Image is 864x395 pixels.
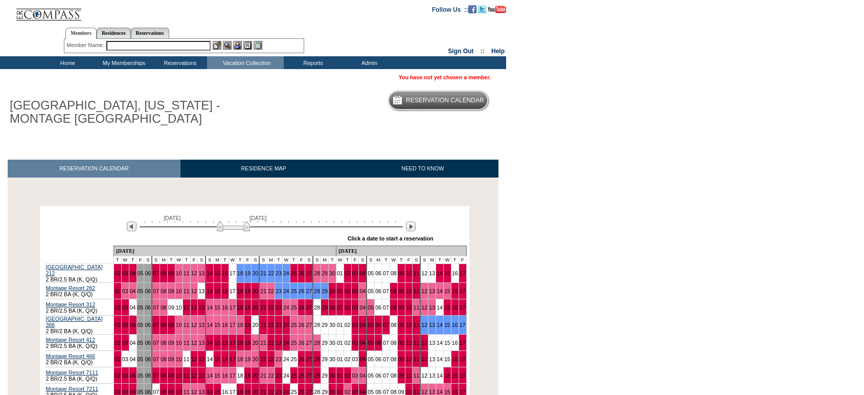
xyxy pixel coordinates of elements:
[176,304,182,311] a: 10
[222,356,228,362] a: 16
[184,322,190,328] a: 11
[429,322,435,328] a: 13
[452,270,458,276] a: 16
[198,304,204,311] a: 13
[444,322,450,328] a: 15
[368,288,374,294] a: 05
[237,270,243,276] a: 18
[322,288,328,294] a: 29
[245,322,251,328] a: 19
[299,270,305,276] a: 26
[444,340,450,346] a: 15
[46,285,96,291] a: Montage Resort 282
[406,340,412,346] a: 10
[291,270,297,276] a: 25
[145,270,151,276] a: 06
[322,270,328,276] a: 29
[184,304,190,311] a: 11
[222,270,228,276] a: 16
[276,304,282,311] a: 23
[375,322,381,328] a: 06
[345,340,351,346] a: 02
[222,288,228,294] a: 16
[245,340,251,346] a: 19
[337,270,343,276] a: 01
[444,288,450,294] a: 15
[138,356,144,362] a: 05
[398,340,404,346] a: 09
[161,322,167,328] a: 08
[391,270,397,276] a: 08
[115,340,121,346] a: 02
[468,6,476,12] a: Become our fan on Facebook
[127,222,137,231] img: Previous
[191,304,197,311] a: 12
[337,304,343,311] a: 01
[383,340,389,346] a: 07
[391,288,397,294] a: 08
[176,340,182,346] a: 10
[299,356,305,362] a: 26
[437,288,443,294] a: 14
[299,340,305,346] a: 26
[421,322,427,328] a: 12
[145,356,151,362] a: 06
[46,316,103,328] a: [GEOGRAPHIC_DATA] 366
[429,340,435,346] a: 13
[207,340,213,346] a: 14
[230,322,236,328] a: 17
[352,288,358,294] a: 03
[153,270,159,276] a: 07
[291,304,297,311] a: 25
[191,340,197,346] a: 12
[214,340,220,346] a: 15
[237,322,243,328] a: 18
[122,270,128,276] a: 03
[252,304,258,311] a: 20
[198,270,204,276] a: 13
[406,288,412,294] a: 10
[437,322,443,328] a: 14
[460,304,466,311] a: 17
[245,356,251,362] a: 19
[375,304,381,311] a: 06
[222,304,228,311] a: 16
[452,340,458,346] a: 16
[168,356,174,362] a: 09
[180,160,347,178] a: RESIDENCE MAP
[276,322,282,328] a: 23
[122,288,128,294] a: 03
[368,340,374,346] a: 05
[340,56,396,69] td: Admin
[198,322,204,328] a: 13
[260,356,266,362] a: 21
[122,340,128,346] a: 03
[184,270,190,276] a: 11
[375,288,381,294] a: 06
[198,356,204,362] a: 13
[161,356,167,362] a: 08
[176,356,182,362] a: 10
[268,270,274,276] a: 22
[391,304,397,311] a: 08
[306,270,312,276] a: 27
[391,356,397,362] a: 08
[391,322,397,328] a: 08
[413,288,419,294] a: 11
[359,356,366,362] a: 04
[452,288,458,294] a: 16
[191,356,197,362] a: 12
[207,304,213,311] a: 14
[260,304,266,311] a: 21
[306,304,312,311] a: 27
[233,41,242,50] img: Impersonate
[314,270,320,276] a: 28
[115,288,121,294] a: 02
[168,304,174,311] a: 09
[176,288,182,294] a: 10
[444,304,450,311] a: 15
[95,56,151,69] td: My Memberships
[97,28,131,38] a: Residences
[337,288,343,294] a: 01
[322,340,328,346] a: 29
